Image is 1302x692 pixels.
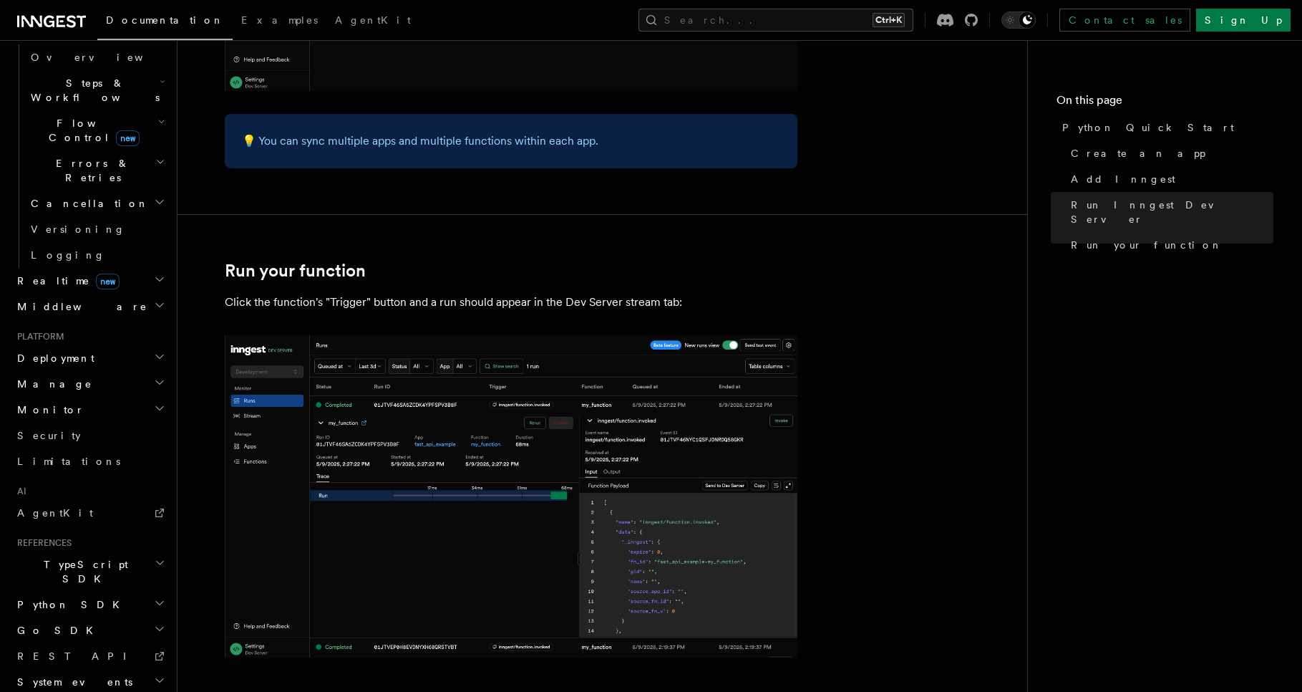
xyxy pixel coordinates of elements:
span: Platform [11,331,64,342]
span: AgentKit [335,14,411,26]
p: 💡 You can sync multiple apps and multiple functions within each app. [242,131,780,151]
button: Realtimenew [11,268,168,294]
a: Add Inngest [1065,166,1273,192]
a: Contact sales [1059,9,1190,32]
a: Logging [25,242,168,268]
span: new [116,130,140,146]
button: TypeScript SDK [11,552,168,592]
span: Create an app [1071,146,1205,160]
span: Run Inngest Dev Server [1071,198,1273,226]
button: Python SDK [11,592,168,617]
span: AgentKit [17,507,93,519]
a: AgentKit [326,4,419,39]
span: Go SDK [11,623,102,638]
span: Limitations [17,456,120,467]
span: Overview [31,52,178,63]
div: Inngest Functions [11,44,168,268]
p: Click the function's "Trigger" button and a run should appear in the Dev Server stream tab: [225,292,797,312]
button: Middleware [11,294,168,319]
span: Examples [241,14,318,26]
a: AgentKit [11,500,168,526]
button: Errors & Retries [25,150,168,191]
span: TypeScript SDK [11,557,155,586]
span: Versioning [31,224,125,235]
span: Manage [11,377,92,391]
a: Run your function [1065,232,1273,258]
button: Cancellation [25,191,168,216]
a: Security [11,423,168,448]
span: Errors & Retries [25,156,155,185]
a: Python Quick Start [1056,115,1273,140]
a: REST API [11,643,168,669]
a: Versioning [25,216,168,242]
a: Create an app [1065,140,1273,166]
a: Run Inngest Dev Server [1065,192,1273,232]
span: Python SDK [11,597,128,612]
a: Run your function [225,261,366,281]
span: Logging [31,249,105,261]
a: Limitations [11,448,168,474]
span: References [11,537,72,549]
span: Add Inngest [1071,172,1175,186]
button: Search...Ctrl+K [638,9,913,32]
span: Run your function [1071,238,1223,252]
span: Python Quick Start [1062,120,1234,135]
span: Middleware [11,299,147,314]
button: Go SDK [11,617,168,643]
span: REST API [17,650,139,662]
span: Monitor [11,403,84,417]
button: Manage [11,371,168,397]
button: Steps & Workflows [25,70,168,110]
a: Overview [25,44,168,70]
span: Flow Control [25,116,157,145]
a: Documentation [97,4,233,40]
span: AI [11,486,26,497]
span: Cancellation [25,196,149,211]
img: quick-start-run.png [225,335,797,658]
span: Steps & Workflows [25,76,160,105]
span: Realtime [11,274,120,288]
span: Security [17,430,81,441]
button: Deployment [11,345,168,371]
span: System events [11,675,132,689]
span: Deployment [11,351,94,365]
button: Monitor [11,397,168,423]
button: Flow Controlnew [25,110,168,150]
button: Toggle dark mode [1001,11,1036,29]
h4: On this page [1056,92,1273,115]
span: Documentation [106,14,224,26]
a: Examples [233,4,326,39]
a: Sign Up [1196,9,1291,32]
span: new [96,274,120,289]
kbd: Ctrl+K [873,13,905,27]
